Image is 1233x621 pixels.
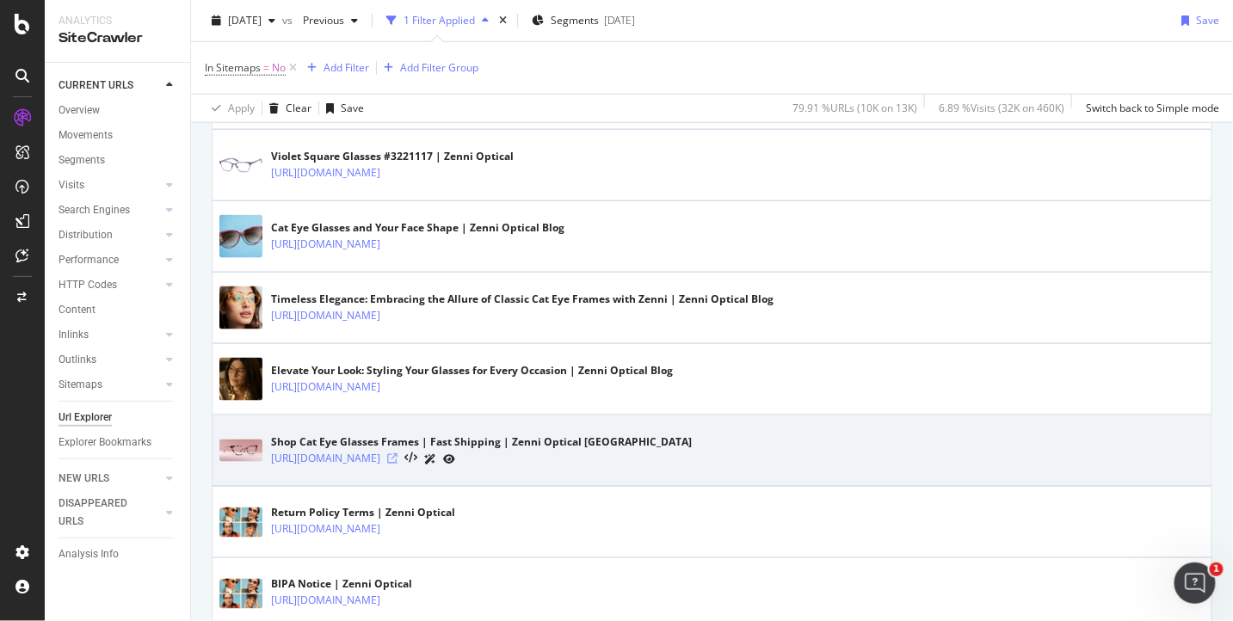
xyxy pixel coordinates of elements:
button: Apply [205,95,255,122]
div: DISAPPEARED URLS [59,495,145,531]
div: Shop Cat Eye Glasses Frames | Fast Shipping | Zenni Optical [GEOGRAPHIC_DATA] [271,434,692,450]
a: Outlinks [59,351,161,369]
div: Analysis Info [59,545,119,563]
div: Content [59,301,96,319]
div: NEW URLS [59,470,109,488]
div: Add Filter [324,60,369,75]
a: Overview [59,101,178,120]
img: main image [219,579,262,609]
div: Save [341,101,364,115]
iframe: Intercom live chat [1174,563,1216,604]
span: vs [282,13,296,28]
a: Analysis Info [59,545,178,563]
img: main image [219,286,262,329]
a: [URL][DOMAIN_NAME] [271,307,380,324]
div: Add Filter Group [400,60,478,75]
a: Search Engines [59,201,161,219]
button: Clear [262,95,311,122]
div: Cat Eye Glasses and Your Face Shape | Zenni Optical Blog [271,220,564,236]
div: [DATE] [604,13,635,28]
div: Clear [286,101,311,115]
div: 79.91 % URLs ( 10K on 13K ) [792,101,917,115]
a: Inlinks [59,326,161,344]
span: Previous [296,13,344,28]
button: Save [319,95,364,122]
a: Visits [59,176,161,194]
img: main image [219,440,262,462]
a: Sitemaps [59,376,161,394]
a: [URL][DOMAIN_NAME] [271,593,380,610]
div: Outlinks [59,351,96,369]
div: Distribution [59,226,113,244]
img: main image [219,158,262,173]
div: Search Engines [59,201,130,219]
a: [URL][DOMAIN_NAME] [271,164,380,181]
button: Switch back to Simple mode [1079,95,1219,122]
span: No [272,56,286,80]
button: Segments[DATE] [525,7,642,34]
a: Distribution [59,226,161,244]
div: 1 Filter Applied [404,13,475,28]
button: Add Filter Group [377,58,478,78]
a: [URL][DOMAIN_NAME] [271,521,380,538]
div: Url Explorer [59,409,112,427]
button: Save [1174,7,1219,34]
span: Segments [551,13,599,28]
a: Url Explorer [59,409,178,427]
span: 1 [1210,563,1224,576]
a: DISAPPEARED URLS [59,495,161,531]
img: main image [219,358,262,401]
a: Explorer Bookmarks [59,433,178,452]
div: Overview [59,101,100,120]
a: CURRENT URLS [59,77,161,95]
a: [URL][DOMAIN_NAME] [271,236,380,253]
div: Elevate Your Look: Styling Your Glasses for Every Occasion | Zenni Optical Blog [271,363,673,378]
div: Explorer Bookmarks [59,433,151,452]
img: main image [219,215,262,258]
div: Timeless Elegance: Embracing the Allure of Classic Cat Eye Frames with Zenni | Zenni Optical Blog [271,292,774,307]
button: Previous [296,7,365,34]
div: Apply [228,101,255,115]
a: URL Inspection [443,450,455,468]
a: Segments [59,151,178,169]
div: Analytics [59,14,176,28]
span: = [263,60,269,75]
div: SiteCrawler [59,28,176,48]
div: HTTP Codes [59,276,117,294]
a: Content [59,301,178,319]
a: HTTP Codes [59,276,161,294]
div: Visits [59,176,84,194]
div: Switch back to Simple mode [1086,101,1219,115]
div: BIPA Notice | Zenni Optical [271,577,455,593]
a: AI Url Details [424,450,436,468]
div: Sitemaps [59,376,102,394]
a: Performance [59,251,161,269]
a: Movements [59,126,178,144]
span: 2025 Aug. 8th [228,13,262,28]
div: 6.89 % Visits ( 32K on 460K ) [939,101,1064,115]
div: Segments [59,151,105,169]
a: [URL][DOMAIN_NAME] [271,450,380,467]
a: Visit Online Page [387,453,398,464]
img: main image [219,507,262,538]
a: NEW URLS [59,470,161,488]
a: [URL][DOMAIN_NAME] [271,378,380,396]
button: View HTML Source [404,452,417,464]
div: Return Policy Terms | Zenni Optical [271,506,455,521]
div: times [496,12,510,29]
button: 1 Filter Applied [379,7,496,34]
div: Violet Square Glasses #3221117 | Zenni Optical [271,149,514,164]
div: Performance [59,251,119,269]
span: In Sitemaps [205,60,261,75]
div: Movements [59,126,113,144]
button: [DATE] [205,7,282,34]
button: Add Filter [300,58,369,78]
div: Save [1196,13,1219,28]
div: Inlinks [59,326,89,344]
div: CURRENT URLS [59,77,133,95]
